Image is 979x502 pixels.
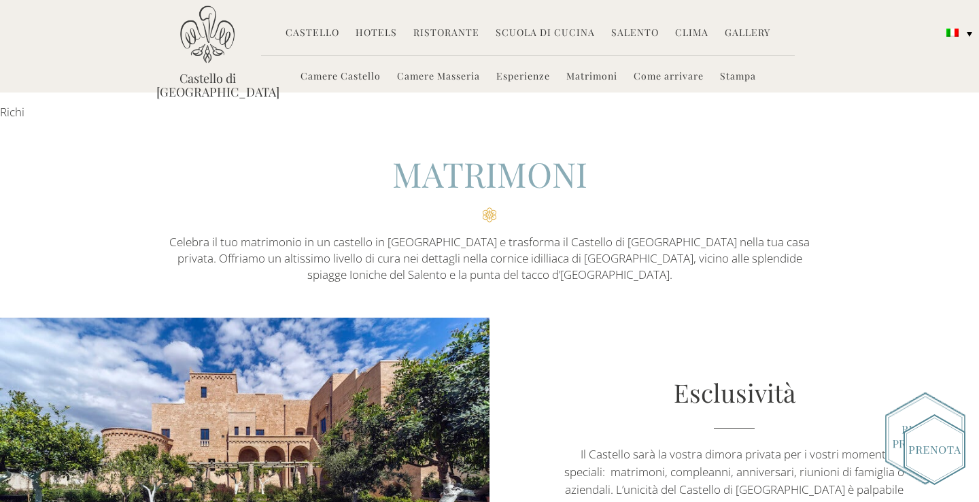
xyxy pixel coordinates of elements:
a: Matrimoni [566,69,617,85]
img: Castello di Ugento [180,5,235,63]
a: Salento [611,26,659,41]
img: Italiano [946,29,959,37]
a: Castello [286,26,339,41]
a: Esclusività [674,375,795,409]
a: Stampa [720,69,756,85]
img: Book_Button_Italian.png [904,414,965,485]
img: Group-366.png [885,392,965,485]
a: Hotels [356,26,397,41]
a: Gallery [725,26,770,41]
p: Celebra il tuo matrimonio in un castello in [GEOGRAPHIC_DATA] e trasforma il Castello di [GEOGRAP... [156,234,823,284]
a: Camere Masseria [397,69,480,85]
a: Esperienze [496,69,550,85]
h2: MATRIMONI [156,151,823,222]
a: Castello di [GEOGRAPHIC_DATA] [156,71,258,99]
a: Come arrivare [634,69,704,85]
a: Scuola di Cucina [496,26,595,41]
a: Ristorante [413,26,479,41]
a: Camere Castello [300,69,381,85]
a: Clima [675,26,708,41]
